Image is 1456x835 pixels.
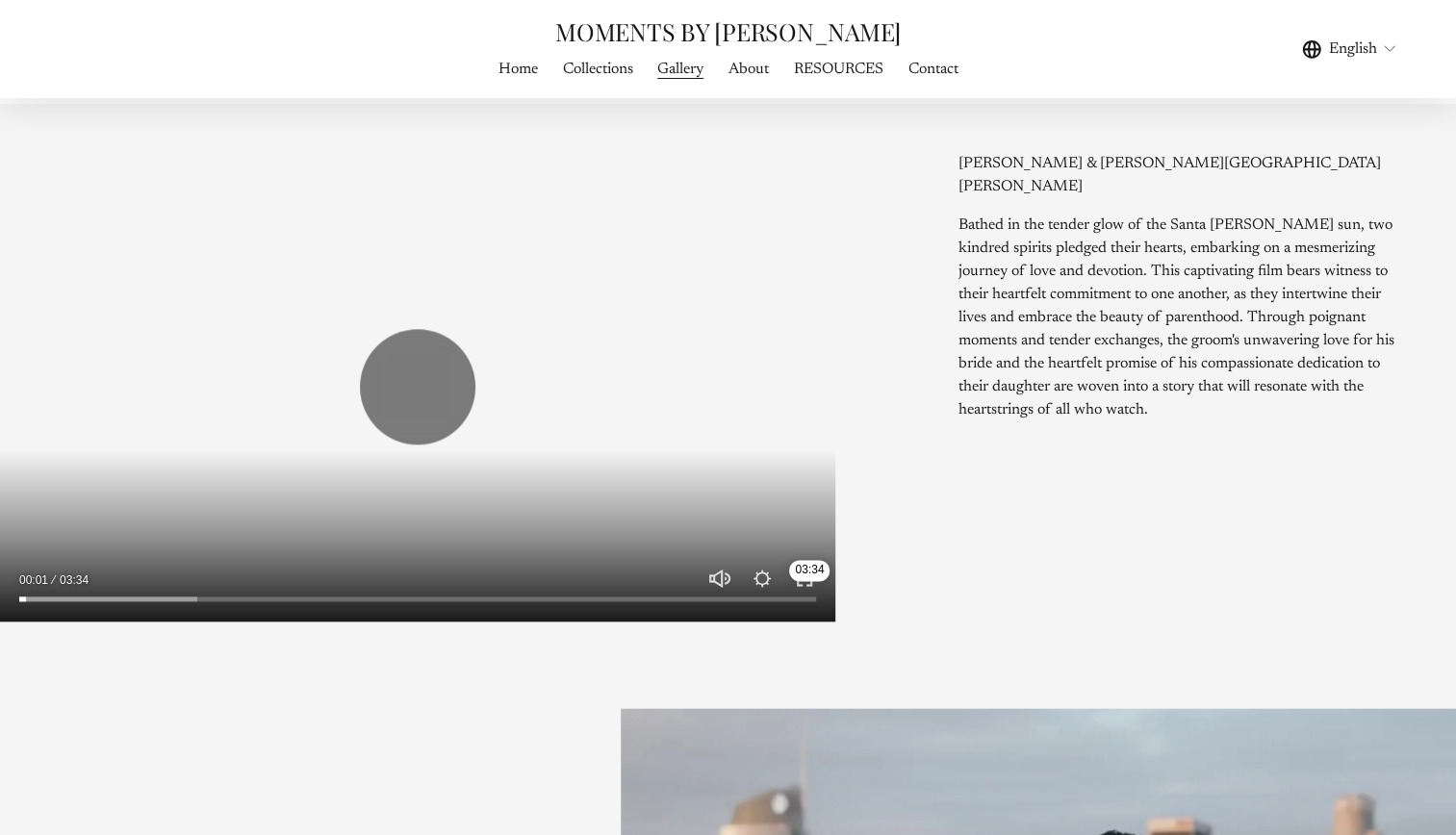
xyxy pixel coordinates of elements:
[958,214,1398,421] p: Bathed in the tender glow of the Santa [PERSON_NAME] sun, two kindred spirits pledged their heart...
[1329,38,1377,61] span: English
[19,593,816,606] input: Seek
[958,152,1398,198] p: [PERSON_NAME] & [PERSON_NAME][GEOGRAPHIC_DATA][PERSON_NAME]
[498,56,538,82] a: Home
[562,56,632,82] a: Collections
[794,56,883,82] a: RESOURCES
[657,58,703,81] span: Gallery
[1302,36,1398,62] div: language picker
[555,15,901,47] a: MOMENTS BY [PERSON_NAME]
[657,56,703,82] a: folder dropdown
[728,56,769,82] a: About
[907,56,958,82] a: Contact
[53,570,93,590] div: Duration
[360,329,475,444] button: Pause
[19,570,53,590] div: Current time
